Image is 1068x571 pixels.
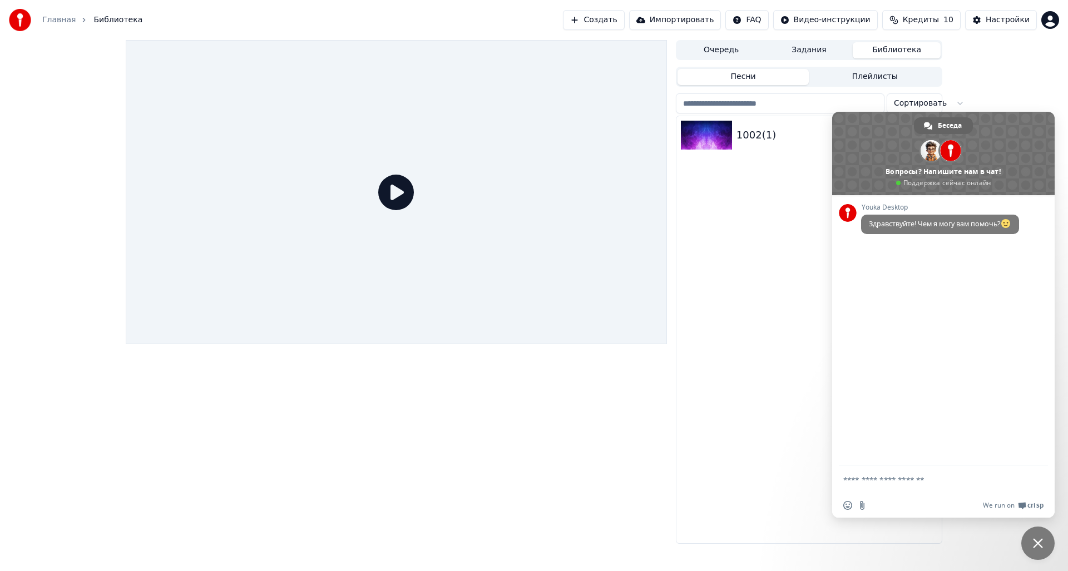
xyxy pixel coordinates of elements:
[93,14,142,26] span: Библиотека
[563,10,624,30] button: Создать
[938,117,962,134] span: Беседа
[943,14,953,26] span: 10
[725,10,768,30] button: FAQ
[861,203,1019,211] span: Youka Desktop
[42,14,76,26] a: Главная
[809,69,941,85] button: Плейлисты
[1027,501,1044,510] span: Crisp
[858,501,867,510] span: Отправить файл
[894,98,947,109] span: Сортировать
[869,219,1011,229] span: Здравствуйте! Чем я могу вам помочь?
[678,42,765,58] button: Очередь
[983,501,1044,510] a: We run onCrisp
[843,465,1021,493] textarea: Отправьте сообщение...
[965,10,1037,30] button: Настройки
[882,10,961,30] button: Кредиты10
[853,42,941,58] button: Библиотека
[843,501,852,510] span: Вставить emoji
[765,42,853,58] button: Задания
[678,69,809,85] button: Песни
[1021,527,1055,560] a: Закрыть чат
[736,127,937,143] div: 1002(1)
[983,501,1015,510] span: We run on
[986,14,1030,26] div: Настройки
[629,10,721,30] button: Импортировать
[773,10,878,30] button: Видео-инструкции
[42,14,142,26] nav: breadcrumb
[903,14,939,26] span: Кредиты
[914,117,973,134] a: Беседа
[9,9,31,31] img: youka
